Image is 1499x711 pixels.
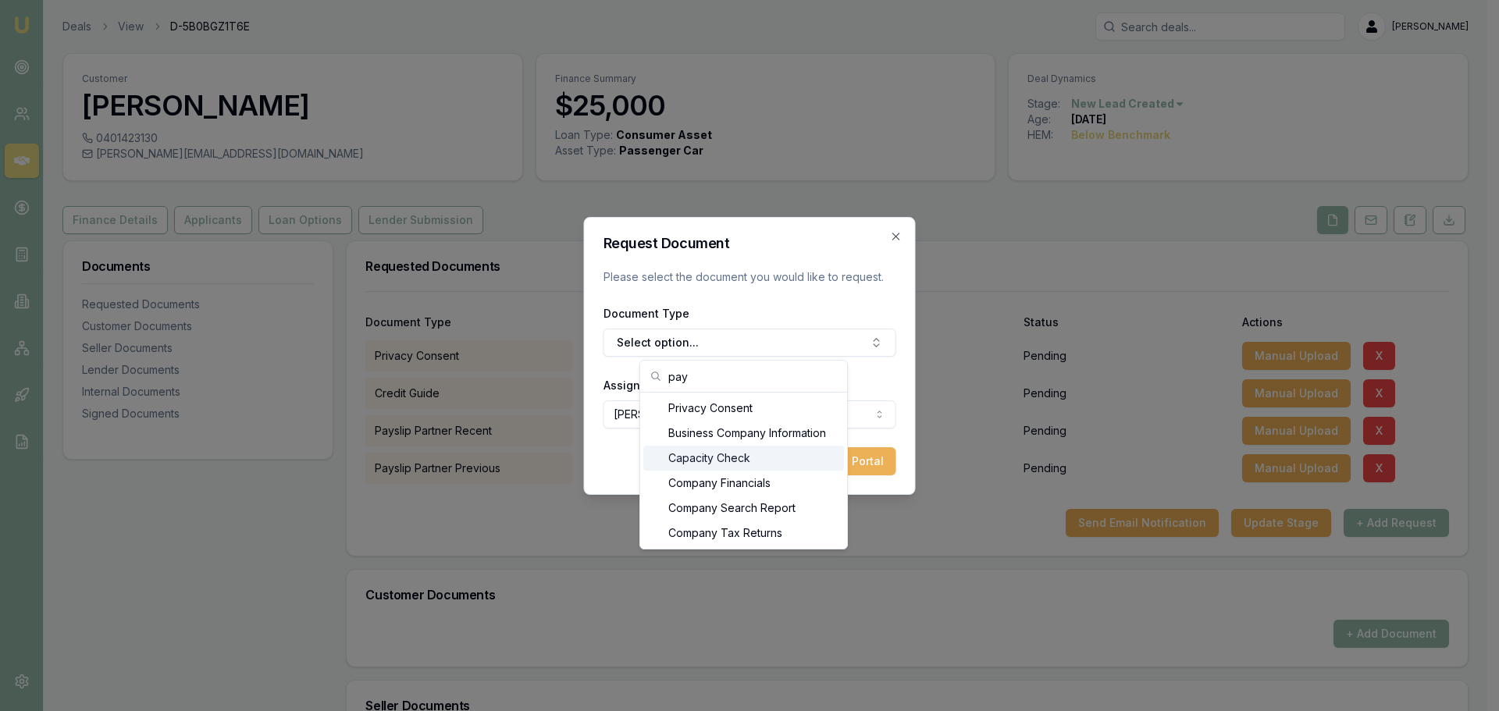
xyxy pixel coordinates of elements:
div: Company Search Report [643,496,844,521]
div: Business Company Information [643,421,844,446]
div: Capacity Check [643,446,844,471]
h2: Request Document [604,236,896,251]
div: Company Tax Returns [643,521,844,546]
div: Privacy Consent [643,396,844,421]
div: Company Financials [643,471,844,496]
p: Please select the document you would like to request. [604,269,896,285]
div: Search... [640,393,847,549]
label: Document Type [604,307,689,320]
div: Comprehensive Insurance Policy [643,546,844,571]
button: Select option... [604,329,896,357]
input: Search... [668,361,838,392]
label: Assigned Client [604,379,689,392]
